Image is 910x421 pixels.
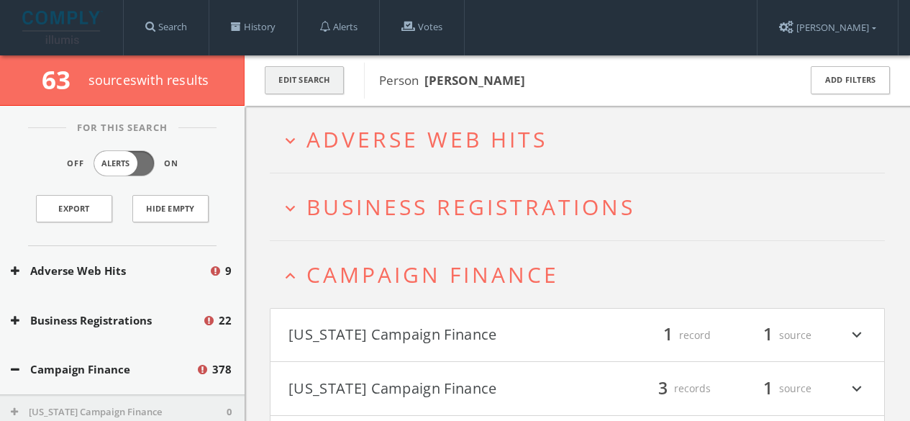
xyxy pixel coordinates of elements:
[265,66,344,94] button: Edit Search
[757,376,779,401] span: 1
[225,263,232,279] span: 9
[22,11,103,44] img: illumis
[281,131,300,150] i: expand_more
[281,263,885,286] button: expand_lessCampaign Finance
[424,72,525,89] b: [PERSON_NAME]
[212,361,232,378] span: 378
[379,72,525,89] span: Person
[281,199,300,218] i: expand_more
[624,376,711,401] div: records
[164,158,178,170] span: On
[11,263,209,279] button: Adverse Web Hits
[67,158,84,170] span: Off
[725,323,811,348] div: source
[847,323,866,348] i: expand_more
[657,322,679,348] span: 1
[288,323,578,348] button: [US_STATE] Campaign Finance
[281,127,885,151] button: expand_moreAdverse Web Hits
[757,322,779,348] span: 1
[66,121,178,135] span: For This Search
[88,71,209,89] span: source s with results
[624,323,711,348] div: record
[847,376,866,401] i: expand_more
[652,376,674,401] span: 3
[11,361,196,378] button: Campaign Finance
[306,192,635,222] span: Business Registrations
[811,66,890,94] button: Add Filters
[306,125,547,154] span: Adverse Web Hits
[281,195,885,219] button: expand_moreBusiness Registrations
[36,195,112,222] a: Export
[227,405,232,420] span: 0
[11,405,227,420] button: [US_STATE] Campaign Finance
[725,376,811,401] div: source
[306,260,559,289] span: Campaign Finance
[11,312,202,329] button: Business Registrations
[281,266,300,286] i: expand_less
[288,376,578,401] button: [US_STATE] Campaign Finance
[219,312,232,329] span: 22
[132,195,209,222] button: Hide Empty
[42,63,83,96] span: 63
